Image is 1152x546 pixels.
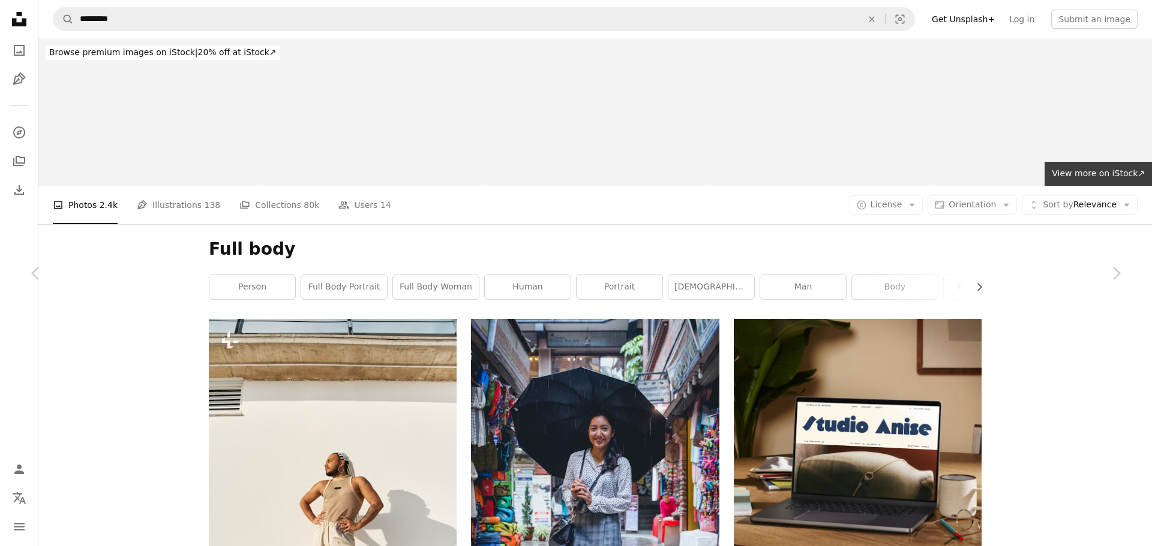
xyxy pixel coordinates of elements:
a: a man standing in front of a white wall [209,499,457,510]
a: Photos [7,38,31,62]
button: scroll list to the right [968,275,982,299]
a: man [760,275,846,299]
button: Visual search [886,8,914,31]
button: Sort byRelevance [1022,195,1138,215]
a: Next [1080,216,1152,331]
span: 80k [304,198,319,212]
span: Sort by [1043,200,1073,209]
a: Log in / Sign up [7,457,31,481]
a: portrait [577,275,662,299]
span: 20% off at iStock ↗ [49,47,277,57]
button: Orientation [928,195,1017,215]
a: Collections 80k [239,186,319,224]
a: Download History [7,178,31,202]
span: 14 [380,198,391,212]
a: Get Unsplash+ [925,10,1002,29]
a: women's white and black dress shirt [471,500,719,511]
form: Find visuals sitewide [53,7,915,31]
a: Log in [1002,10,1042,29]
a: View more on iStock↗ [1045,162,1152,186]
button: Submit an image [1051,10,1138,29]
span: Browse premium images on iStock | [49,47,197,57]
a: body [852,275,938,299]
a: Illustrations 138 [137,186,220,224]
a: full body woman [393,275,479,299]
a: Users 14 [338,186,391,224]
a: person [209,275,295,299]
a: Browse premium images on iStock|20% off at iStock↗ [38,38,287,67]
h1: Full body [209,239,982,260]
button: Language [7,486,31,510]
a: full body portrait [301,275,387,299]
button: Menu [7,515,31,539]
a: Illustrations [7,67,31,91]
span: License [871,200,902,209]
span: Orientation [949,200,996,209]
a: Explore [7,120,31,144]
span: View more on iStock ↗ [1052,168,1145,178]
a: Collections [7,149,31,173]
button: Search Unsplash [53,8,74,31]
button: License [850,195,923,215]
a: [DEMOGRAPHIC_DATA] [668,275,754,299]
span: 138 [205,198,221,212]
a: full body man [944,275,1030,299]
button: Clear [859,8,885,31]
a: human [485,275,571,299]
span: Relevance [1043,199,1117,211]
